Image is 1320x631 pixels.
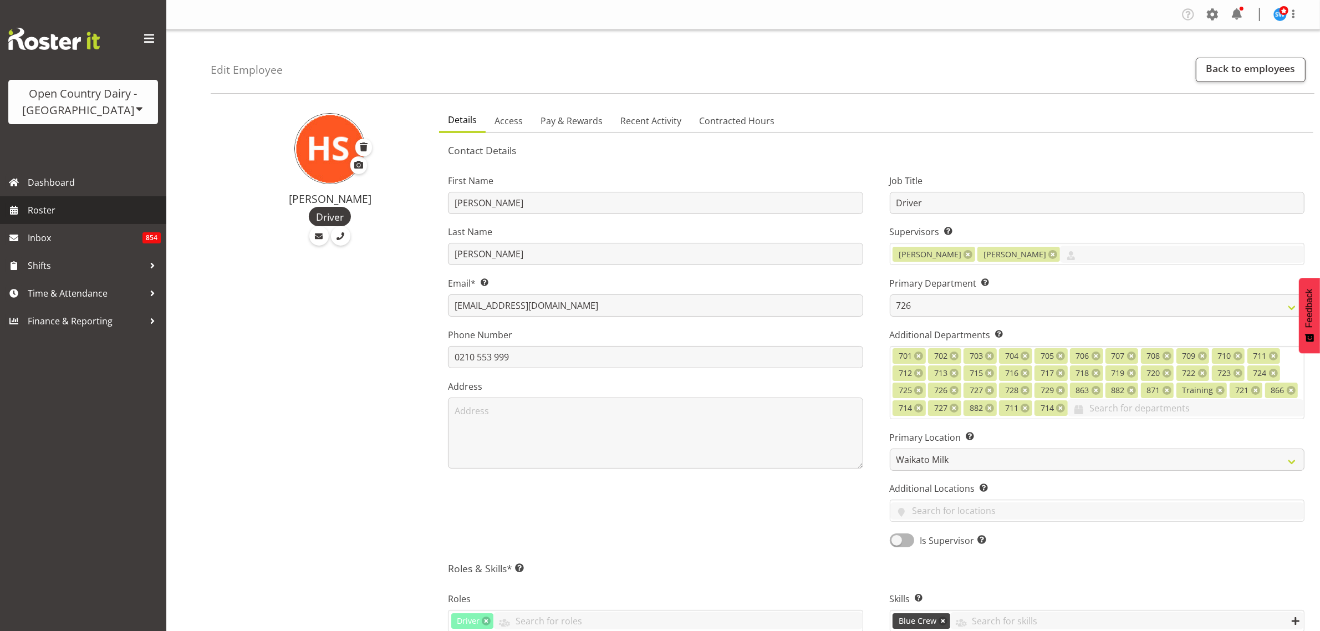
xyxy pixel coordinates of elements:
[28,174,161,191] span: Dashboard
[890,482,1304,495] label: Additional Locations
[1041,367,1054,379] span: 717
[1218,350,1231,362] span: 710
[495,114,523,128] span: Access
[1253,350,1267,362] span: 711
[448,380,863,393] label: Address
[1041,402,1054,414] span: 714
[1183,384,1214,396] span: Training
[934,384,947,396] span: 726
[493,612,862,629] input: Search for roles
[934,367,947,379] span: 713
[316,210,344,224] span: Driver
[28,230,142,246] span: Inbox
[890,277,1304,290] label: Primary Department
[890,174,1304,187] label: Job Title
[1196,58,1306,82] a: Back to employees
[1112,367,1125,379] span: 719
[890,502,1304,520] input: Search for locations
[142,232,161,243] span: 854
[1041,350,1054,362] span: 705
[1005,367,1018,379] span: 716
[1299,278,1320,353] button: Feedback - Show survey
[914,534,986,547] span: Is Supervisor
[1068,399,1304,416] input: Search for departments
[448,225,863,238] label: Last Name
[934,350,947,362] span: 702
[950,612,1304,629] input: Search for skills
[1183,350,1196,362] span: 709
[448,294,863,317] input: Email Address
[1041,384,1054,396] span: 729
[28,313,144,329] span: Finance & Reporting
[1005,402,1018,414] span: 711
[983,248,1046,261] span: [PERSON_NAME]
[28,202,161,218] span: Roster
[890,431,1304,444] label: Primary Location
[1005,350,1018,362] span: 704
[19,85,147,119] div: Open Country Dairy - [GEOGRAPHIC_DATA]
[699,114,774,128] span: Contracted Hours
[1273,8,1287,21] img: steve-webb8258.jpg
[1076,367,1089,379] span: 718
[448,192,863,214] input: First Name
[8,28,100,50] img: Rosterit website logo
[448,277,863,290] label: Email*
[28,285,144,302] span: Time & Attendance
[448,144,1304,156] h5: Contact Details
[1005,384,1018,396] span: 728
[899,615,936,627] span: Blue Crew
[899,350,912,362] span: 701
[331,226,350,246] a: Call Employee
[1271,384,1285,396] span: 866
[934,402,947,414] span: 727
[970,402,983,414] span: 882
[970,367,983,379] span: 715
[448,592,863,605] label: Roles
[234,193,426,205] h4: [PERSON_NAME]
[890,328,1304,342] label: Additional Departments
[890,592,1304,605] label: Skills
[970,384,983,396] span: 727
[448,346,863,368] input: Phone Number
[211,64,283,76] h4: Edit Employee
[448,113,477,126] span: Details
[28,257,144,274] span: Shifts
[899,402,912,414] span: 714
[294,113,365,184] img: harpreet-singh11081.jpg
[1236,384,1249,396] span: 721
[309,226,329,246] a: Email Employee
[457,615,480,627] span: Driver
[448,243,863,265] input: Last Name
[1147,367,1160,379] span: 720
[1253,367,1267,379] span: 724
[1147,384,1160,396] span: 871
[1218,367,1231,379] span: 723
[970,350,983,362] span: 703
[1183,367,1196,379] span: 722
[1076,350,1089,362] span: 706
[899,384,912,396] span: 725
[890,225,1304,238] label: Supervisors
[899,248,961,261] span: [PERSON_NAME]
[1304,289,1314,328] span: Feedback
[448,174,863,187] label: First Name
[1076,384,1089,396] span: 863
[890,192,1304,214] input: Job Title
[1147,350,1160,362] span: 708
[1112,384,1125,396] span: 882
[448,328,863,342] label: Phone Number
[541,114,603,128] span: Pay & Rewards
[620,114,681,128] span: Recent Activity
[1112,350,1125,362] span: 707
[448,562,1304,574] h5: Roles & Skills*
[899,367,912,379] span: 712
